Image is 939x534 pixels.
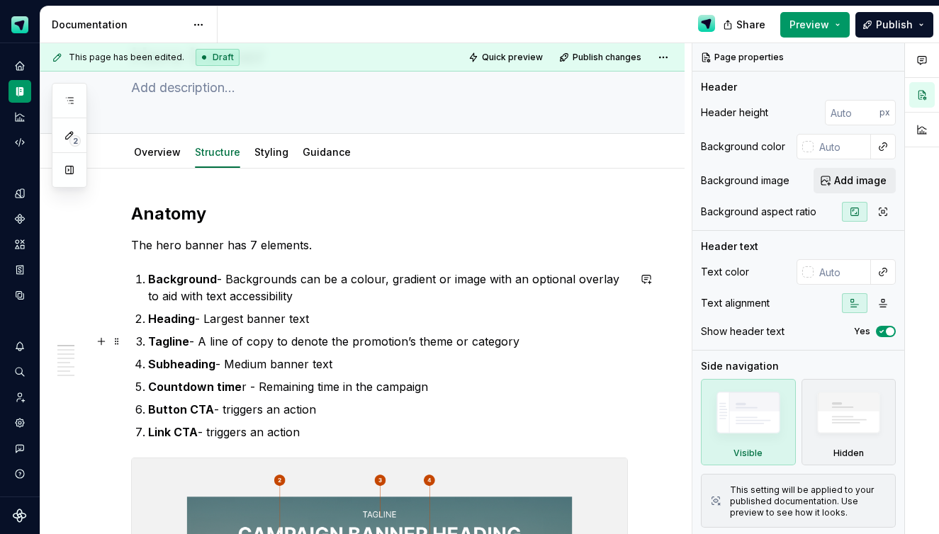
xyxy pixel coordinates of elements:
p: r - Remaining time in the campaign [148,378,628,395]
p: - Medium banner text [148,356,628,373]
img: e611c74b-76fc-4ef0-bafa-dc494cd4cb8a.png [11,16,28,33]
div: Visible [701,379,796,465]
a: Storybook stories [9,259,31,281]
a: Documentation [9,80,31,103]
h2: Anatomy [131,203,628,225]
button: Publish changes [555,47,648,67]
a: Overview [134,146,181,158]
div: Documentation [52,18,186,32]
button: Share [716,12,775,38]
input: Auto [814,259,871,285]
div: Side navigation [701,359,779,373]
span: Draft [213,52,234,63]
p: - Largest banner text [148,310,628,327]
div: Background image [701,174,789,188]
button: Quick preview [464,47,549,67]
div: Text alignment [701,296,770,310]
a: Design tokens [9,182,31,205]
span: Preview [789,18,829,32]
div: Show header text [701,324,785,339]
img: Design Ops [698,15,715,32]
a: Assets [9,233,31,256]
div: Hidden [802,379,896,465]
div: Background color [701,140,785,154]
div: Header height [701,106,768,120]
input: Auto [814,134,871,159]
div: Hidden [833,448,864,459]
a: Analytics [9,106,31,128]
button: Contact support [9,437,31,460]
span: Publish changes [573,52,641,63]
a: Structure [195,146,240,158]
a: Home [9,55,31,77]
svg: Supernova Logo [13,509,27,523]
div: Styling [249,137,294,166]
span: Publish [876,18,913,32]
div: Background aspect ratio [701,205,816,219]
strong: Countdown time [148,380,242,394]
p: - Backgrounds can be a colour, gradient or image with an optional overlay to aid with text access... [148,271,628,305]
a: Styling [254,146,288,158]
div: Text color [701,265,749,279]
div: Header text [701,239,758,254]
p: The hero banner has 7 elements. [131,237,628,254]
span: Add image [834,174,887,188]
button: Search ⌘K [9,360,31,383]
div: This setting will be applied to your published documentation. Use preview to see how it looks. [730,484,887,518]
button: Publish [855,12,933,38]
a: Code automation [9,131,31,154]
strong: Background [148,272,217,286]
a: Components [9,208,31,230]
strong: Tagline [148,334,189,348]
p: - triggers an action [148,424,628,441]
strong: Heading [148,312,195,326]
span: This page has been edited. [69,52,184,63]
a: Settings [9,411,31,434]
strong: Link CTA [148,425,198,439]
div: Structure [189,137,246,166]
div: Overview [128,137,186,166]
a: Invite team [9,386,31,409]
p: - triggers an action [148,401,628,418]
strong: Button CTA [148,402,214,416]
span: 2 [69,135,81,147]
button: Notifications [9,335,31,358]
input: Auto [825,100,879,125]
div: Header [701,80,737,94]
a: Data sources [9,284,31,307]
div: Visible [733,448,763,459]
strong: Subheading [148,357,215,371]
div: Guidance [297,137,356,166]
p: - A line of copy to denote the promotion’s theme or category [148,333,628,350]
span: Quick preview [482,52,543,63]
button: Preview [780,12,850,38]
p: px [879,107,890,118]
a: Guidance [303,146,351,158]
button: Add image [814,168,896,193]
label: Yes [854,326,870,337]
span: Share [736,18,765,32]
